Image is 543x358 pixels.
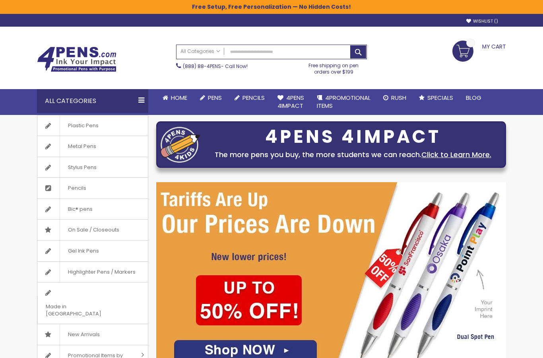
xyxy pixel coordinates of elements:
a: Blog [460,89,488,107]
span: Pencils [60,178,94,198]
a: All Categories [176,45,224,58]
a: 4PROMOTIONALITEMS [310,89,377,115]
a: Pencils [228,89,271,107]
span: Stylus Pens [60,157,105,178]
span: Plastic Pens [60,115,107,136]
span: Specials [427,93,453,102]
a: Plastic Pens [37,115,148,136]
a: Gel Ink Pens [37,241,148,261]
a: Click to Learn More. [421,150,491,160]
div: 4PENS 4IMPACT [204,128,502,145]
span: Gel Ink Pens [60,241,107,261]
span: 4PROMOTIONAL ITEMS [317,93,370,110]
a: On Sale / Closeouts [37,220,148,240]
a: New Arrivals [37,324,148,345]
a: Stylus Pens [37,157,148,178]
div: All Categories [37,89,148,113]
span: New Arrivals [60,324,108,345]
span: Blog [466,93,481,102]
span: Highlighter Pens / Markers [60,262,144,282]
a: Specials [413,89,460,107]
span: Bic® pens [60,199,101,220]
span: Pencils [242,93,265,102]
a: Pens [194,89,228,107]
a: Metal Pens [37,136,148,157]
span: - Call Now! [183,63,248,70]
span: Metal Pens [60,136,104,157]
a: Rush [377,89,413,107]
a: Wishlist [466,18,498,24]
a: Pencils [37,178,148,198]
div: Free shipping on pen orders over $199 [301,59,367,75]
img: 4Pens Custom Pens and Promotional Products [37,47,116,72]
span: 4Pens 4impact [277,93,304,110]
span: On Sale / Closeouts [60,220,127,240]
a: Home [156,89,194,107]
a: Highlighter Pens / Markers [37,262,148,282]
span: Home [171,93,187,102]
a: 4Pens4impact [271,89,310,115]
span: All Categories [180,48,220,54]
span: Pens [208,93,222,102]
div: The more pens you buy, the more students we can reach. [204,149,502,160]
a: Made in [GEOGRAPHIC_DATA] [37,282,148,324]
span: Made in [GEOGRAPHIC_DATA] [37,296,128,324]
a: (888) 88-4PENS [183,63,221,70]
span: Rush [391,93,406,102]
a: Bic® pens [37,199,148,220]
img: four_pen_logo.png [161,126,200,163]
